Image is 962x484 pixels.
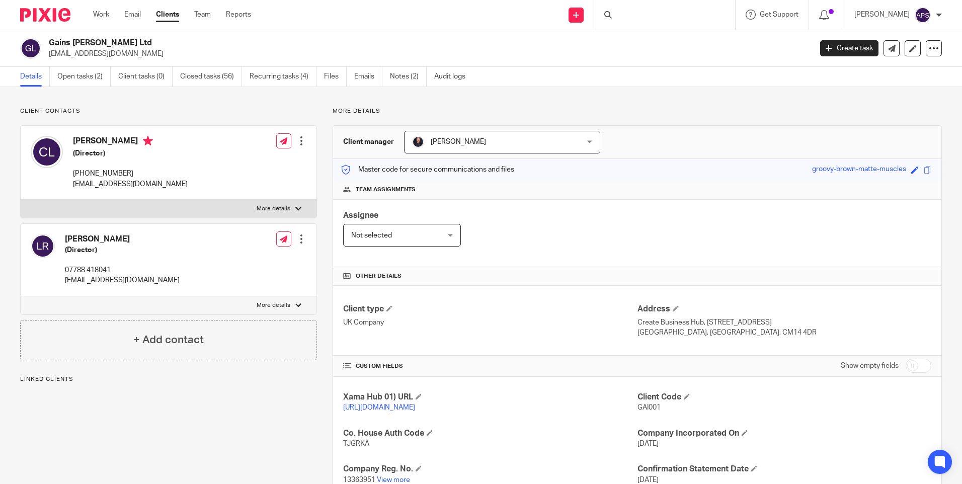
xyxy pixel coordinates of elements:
[20,67,50,87] a: Details
[343,304,637,314] h4: Client type
[343,362,637,370] h4: CUSTOM FIELDS
[156,10,179,20] a: Clients
[118,67,173,87] a: Client tasks (0)
[194,10,211,20] a: Team
[637,304,931,314] h4: Address
[343,211,378,219] span: Assignee
[20,107,317,115] p: Client contacts
[65,234,180,245] h4: [PERSON_NAME]
[343,392,637,402] h4: Xama Hub 01) URL
[20,8,70,22] img: Pixie
[343,440,369,447] span: TJGRKA
[65,275,180,285] p: [EMAIL_ADDRESS][DOMAIN_NAME]
[343,317,637,328] p: UK Company
[637,440,659,447] span: [DATE]
[250,67,316,87] a: Recurring tasks (4)
[49,38,654,48] h2: Gains [PERSON_NAME] Ltd
[257,205,290,213] p: More details
[356,186,416,194] span: Team assignments
[343,476,375,483] span: 13363951
[73,148,188,158] h5: (Director)
[390,67,427,87] a: Notes (2)
[637,392,931,402] h4: Client Code
[49,49,805,59] p: [EMAIL_ADDRESS][DOMAIN_NAME]
[133,332,204,348] h4: + Add contact
[343,404,415,411] a: [URL][DOMAIN_NAME]
[354,67,382,87] a: Emails
[20,38,41,59] img: svg%3E
[257,301,290,309] p: More details
[324,67,347,87] a: Files
[180,67,242,87] a: Closed tasks (56)
[73,179,188,189] p: [EMAIL_ADDRESS][DOMAIN_NAME]
[341,165,514,175] p: Master code for secure communications and files
[760,11,798,18] span: Get Support
[637,476,659,483] span: [DATE]
[93,10,109,20] a: Work
[226,10,251,20] a: Reports
[812,164,906,176] div: groovy-brown-matte-muscles
[434,67,473,87] a: Audit logs
[124,10,141,20] a: Email
[57,67,111,87] a: Open tasks (2)
[637,328,931,338] p: [GEOGRAPHIC_DATA], [GEOGRAPHIC_DATA], CM14 4DR
[73,169,188,179] p: [PHONE_NUMBER]
[31,234,55,258] img: svg%3E
[343,464,637,474] h4: Company Reg. No.
[356,272,402,280] span: Other details
[637,317,931,328] p: Create Business Hub, [STREET_ADDRESS]
[351,232,392,239] span: Not selected
[854,10,910,20] p: [PERSON_NAME]
[915,7,931,23] img: svg%3E
[73,136,188,148] h4: [PERSON_NAME]
[841,361,899,371] label: Show empty fields
[820,40,878,56] a: Create task
[377,476,410,483] a: View more
[637,428,931,439] h4: Company Incorporated On
[343,428,637,439] h4: Co. House Auth Code
[637,404,661,411] span: GAI001
[343,137,394,147] h3: Client manager
[65,245,180,255] h5: (Director)
[143,136,153,146] i: Primary
[431,138,486,145] span: [PERSON_NAME]
[412,136,424,148] img: MicrosoftTeams-image.jfif
[637,464,931,474] h4: Confirmation Statement Date
[333,107,942,115] p: More details
[31,136,63,168] img: svg%3E
[65,265,180,275] p: 07788 418041
[20,375,317,383] p: Linked clients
